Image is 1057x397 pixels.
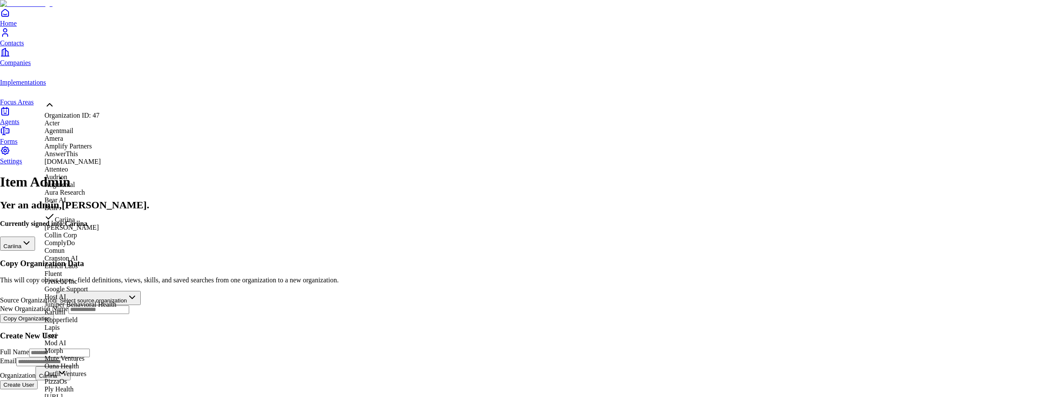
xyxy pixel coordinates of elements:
span: Lapis [44,324,60,331]
span: Fluent [44,270,62,277]
span: Bear AI [44,196,66,204]
span: Bem [44,204,57,211]
span: Kopperfield [44,316,77,323]
span: Cranston AI [44,255,78,262]
span: Amplify Partners [44,142,92,150]
span: Enrich Labs [44,262,78,270]
span: PizzaOs [44,378,67,385]
span: Ply Health [44,385,74,393]
span: Outfit Ventures [44,370,86,377]
span: [DOMAIN_NAME] [44,158,101,165]
span: Cariina [55,216,75,223]
span: AnswerThis [44,150,78,157]
span: Aura Research [44,189,85,196]
span: Collin Corp [44,231,77,239]
span: Acter [44,119,60,127]
span: Google Support [44,285,88,293]
span: Attenteo [44,166,68,173]
span: Frenetic Inc [44,278,77,285]
span: [PERSON_NAME] [44,224,99,231]
span: Organization ID: 47 [44,112,100,119]
span: Mute Ventures [44,355,84,362]
span: Host AI [44,293,66,300]
span: Agentmail [44,127,74,134]
span: Morph [44,347,63,354]
span: Karumi [44,308,65,316]
span: Oana Health [44,362,79,370]
span: Amera [44,135,63,142]
span: Audrion [44,173,67,181]
span: ComplyDo [44,239,75,246]
span: Augmental [44,181,75,188]
span: Mod AI [44,339,66,347]
span: Comun [44,247,65,254]
span: Lexi [44,332,57,339]
span: Juniper Behavioral Health [44,301,116,308]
